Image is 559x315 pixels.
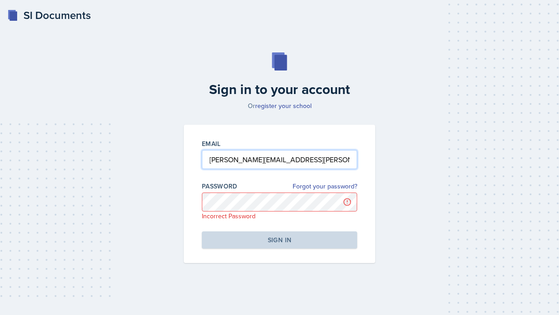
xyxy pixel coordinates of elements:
a: register your school [255,101,312,110]
a: Forgot your password? [293,182,357,191]
button: Sign in [202,231,357,249]
div: Sign in [268,235,291,244]
h2: Sign in to your account [178,81,381,98]
label: Password [202,182,238,191]
input: Email [202,150,357,169]
p: Incorrect Password [202,212,357,221]
a: SI Documents [7,7,91,24]
label: Email [202,139,221,148]
p: Or [178,101,381,110]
